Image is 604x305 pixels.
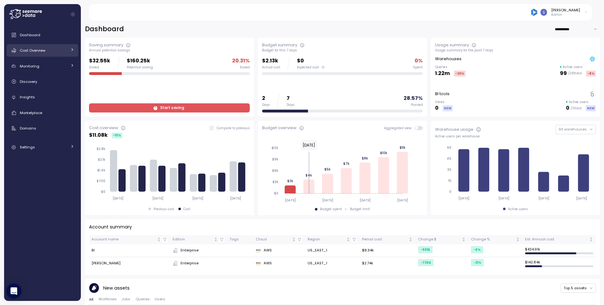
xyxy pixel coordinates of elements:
div: Passed [411,103,423,107]
td: $2.74k [360,257,416,270]
tspan: [DATE] [230,196,241,200]
div: Active users per warehouse [435,134,596,139]
div: Days [287,103,294,107]
tspan: $6k [272,169,278,173]
th: Period costNot sorted [360,235,416,244]
span: Queries [136,297,150,301]
th: Account nameNot sorted [89,235,170,244]
a: Start saving [89,103,250,112]
tspan: [DATE] [576,196,587,200]
span: Enterprise [181,248,199,253]
span: Cost Overview [20,48,45,53]
span: Expected cost [297,65,319,70]
td: US_EAST_1 [305,257,359,270]
th: EditionNot sorted [170,235,227,244]
tspan: [DATE] [459,196,470,200]
p: 0 [566,104,569,112]
p: $0 [297,57,325,65]
text: [DATE] [303,142,315,148]
div: Spent [413,65,423,70]
tspan: [DATE] [193,196,204,200]
div: -20 % [454,71,466,77]
p: Account summary [89,223,132,231]
p: 0 % [415,57,423,65]
td: $ 142.84k [523,257,596,270]
button: All warehouses [556,125,596,134]
div: Budget for this 7 days [262,48,423,53]
div: Actual cost [262,65,280,70]
div: -6 % [471,246,483,253]
div: Period cost [362,237,408,242]
td: BI [89,244,170,257]
a: Discovery [7,75,78,88]
button: Collapse navigation [69,12,77,17]
tspan: [DATE] [153,196,164,200]
th: CloudNot sorted [253,235,305,244]
p: Views [435,100,453,104]
p: / 0 total [571,106,582,111]
p: Compare to previous [217,126,250,130]
tspan: 45 [447,157,451,161]
div: Not sorted [346,237,350,242]
div: Not sorted [214,237,218,242]
span: Monitoring [20,64,39,69]
span: Dashboard [20,32,40,37]
div: Days [262,103,270,107]
a: Monitoring [7,60,78,72]
div: -725 $ [418,259,433,266]
td: $ 434.91k [523,244,596,257]
p: / 281 total [568,71,582,76]
div: Budget limit [350,207,370,211]
div: Change % [471,237,515,242]
tspan: $8k [362,156,368,160]
td: US_EAST_1 [305,244,359,257]
div: Budget spent [320,207,342,211]
tspan: [DATE] [360,198,371,202]
tspan: [DATE] [112,196,123,200]
div: Not sorted [292,237,296,242]
tspan: 15 [448,179,451,183]
p: 99 [560,69,567,78]
tspan: $4k [305,173,312,177]
div: NEW [586,105,596,111]
div: Warehouse usage [435,126,473,133]
div: Cost [183,207,190,211]
div: Tags [230,237,251,242]
div: AWS [256,261,302,266]
p: 7 [287,94,294,103]
a: Cost Overview [7,44,78,57]
tspan: $2.1k [98,158,105,162]
span: Enterprise [181,261,199,266]
span: Jobs [122,297,130,301]
span: All warehouses [559,127,587,132]
div: Account name [92,237,156,242]
p: Queries [435,65,466,69]
span: Aggregated view [384,126,415,130]
div: Budget summary [262,42,297,48]
div: -10 % [112,133,122,138]
tspan: $10k [380,151,387,155]
tspan: $2.8k [97,147,105,151]
p: 1.22m [435,69,450,78]
tspan: [DATE] [397,198,408,202]
div: -551 $ [418,246,433,253]
th: Est. Annual costNot sorted [523,235,596,244]
p: 2 [262,94,270,103]
span: Discovery [20,79,37,84]
a: Insights [7,91,78,104]
p: 0 [435,104,439,112]
span: All [89,298,93,301]
td: [PERSON_NAME] [89,257,170,270]
tspan: 30 [447,168,451,172]
td: $8.34k [360,244,416,257]
tspan: $3k [272,180,278,184]
div: Open Intercom Messenger [6,284,21,299]
div: Not sorted [408,237,413,242]
tspan: $7k [343,162,350,166]
th: Change %Not sorted [468,235,523,244]
p: 28.57 % [404,94,423,103]
span: Worfklows [98,297,117,301]
tspan: $5k [324,167,331,171]
tspan: $9k [272,157,278,161]
div: AWS [256,248,302,253]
